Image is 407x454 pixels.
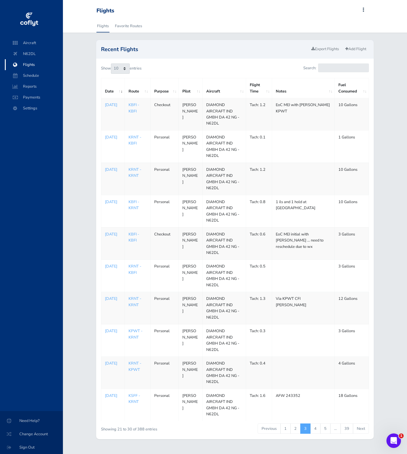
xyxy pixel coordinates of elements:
a: KRNT - KBFI [129,264,141,275]
div: Showing 21 to 30 of 388 entries [101,423,208,432]
span: Schedule [11,70,57,81]
td: Checkout [150,98,179,131]
td: 18 Gallons [335,389,369,421]
td: DIAMOND AIRCRAFT IND GMBH DA 42 NG - N62DL [203,98,246,131]
td: Tach: 0.8 [246,195,272,227]
h2: Recent Flights [101,47,309,52]
a: 39 [340,423,353,434]
td: Personal [150,389,179,421]
td: DIAMOND AIRCRAFT IND GMBH DA 42 NG - N62DL [203,260,246,292]
a: [DATE] [105,263,121,269]
th: Route: activate to sort column ascending [125,78,150,98]
a: [DATE] [105,199,121,205]
a: Flights [96,19,109,33]
td: 1 Gallons [335,130,369,163]
span: 1 [399,433,404,438]
td: [PERSON_NAME] [179,357,203,389]
td: DIAMOND AIRCRAFT IND GMBH DA 42 NG - N62DL [203,357,246,389]
td: 3 Gallons [335,324,369,357]
th: Purpose: activate to sort column ascending [150,78,179,98]
td: [PERSON_NAME] [179,130,203,163]
td: Tach: 1.6 [246,389,272,421]
a: Previous [258,423,281,434]
td: Tach: 1.2 [246,163,272,195]
td: AFW 243352 [272,389,335,421]
a: Next [353,423,369,434]
td: Personal [150,324,179,357]
td: DIAMOND AIRCRAFT IND GMBH DA 42 NG - N62DL [203,292,246,324]
td: DIAMOND AIRCRAFT IND GMBH DA 42 NG - N62DL [203,324,246,357]
a: KRNT - KPWT [129,361,141,372]
a: KBFI - KBFI [129,102,139,114]
td: [PERSON_NAME] [179,324,203,357]
td: Via KPWT CFI [PERSON_NAME] [272,292,335,324]
a: [DATE] [105,167,121,173]
span: Payments [11,92,57,103]
td: DIAMOND AIRCRAFT IND GMBH DA 42 NG - N62DL [203,163,246,195]
td: 12 Gallons [335,292,369,324]
td: DIAMOND AIRCRAFT IND GMBH DA 42 NG - N62DL [203,389,246,421]
span: Reports [11,81,57,92]
p: [DATE] [105,393,121,399]
th: Flight Time: activate to sort column ascending [246,78,272,98]
a: [DATE] [105,296,121,302]
a: [DATE] [105,231,121,237]
td: DIAMOND AIRCRAFT IND GMBH DA 42 NG - N62DL [203,195,246,227]
a: KSFF - KRNT [129,393,140,404]
a: Export Flights [309,45,342,54]
th: Aircraft: activate to sort column ascending [203,78,246,98]
a: [DATE] [105,360,121,366]
th: Fuel Consumed: activate to sort column ascending [335,78,369,98]
a: [DATE] [105,328,121,334]
a: KBFI - KRNT [129,199,139,211]
a: KRNT - KRNT [129,296,141,307]
td: Checkout [150,227,179,260]
a: [DATE] [105,134,121,140]
td: Personal [150,292,179,324]
span: Aircraft [11,37,57,48]
a: 1 [280,423,291,434]
a: Favorite Routes [114,19,143,33]
img: coflyt logo [19,11,39,29]
td: [PERSON_NAME] [179,195,203,227]
label: Show entries [101,63,142,74]
td: Tach: 0.1 [246,130,272,163]
a: KPWT - KRNT [129,328,142,340]
td: 3 Gallons [335,227,369,260]
td: [PERSON_NAME] [179,163,203,195]
label: Search: [303,63,369,72]
td: Personal [150,260,179,292]
td: [PERSON_NAME] [179,98,203,131]
td: 10 Gallons [335,98,369,131]
a: [DATE] [105,102,121,108]
th: Pilot: activate to sort column ascending [179,78,203,98]
div: Flights [96,8,114,14]
td: Tach: 1.3 [246,292,272,324]
a: 2 [290,423,301,434]
a: 3 [300,423,311,434]
th: Date: activate to sort column ascending [101,78,125,98]
td: EoC MEI with [PERSON_NAME] KPWT [272,98,335,131]
select: Showentries [111,63,130,74]
td: EoC MEI initial with [PERSON_NAME] ... need to reschedule due to wx [272,227,335,260]
td: Tach: 0.3 [246,324,272,357]
iframe: Intercom live chat [386,433,401,448]
span: Flights [11,59,57,70]
td: DIAMOND AIRCRAFT IND GMBH DA 42 NG - N62DL [203,130,246,163]
a: Add Flight [343,45,369,54]
span: Settings [11,103,57,114]
td: 10 Gallons [335,163,369,195]
span: Change Account [7,429,56,439]
td: 1 ils and 1 hold at [GEOGRAPHIC_DATA] [272,195,335,227]
span: Sign Out [7,442,56,453]
td: [PERSON_NAME] [179,260,203,292]
td: Tach: 1.2 [246,98,272,131]
td: DIAMOND AIRCRAFT IND GMBH DA 42 NG - N62DL [203,227,246,260]
a: 5 [320,423,330,434]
